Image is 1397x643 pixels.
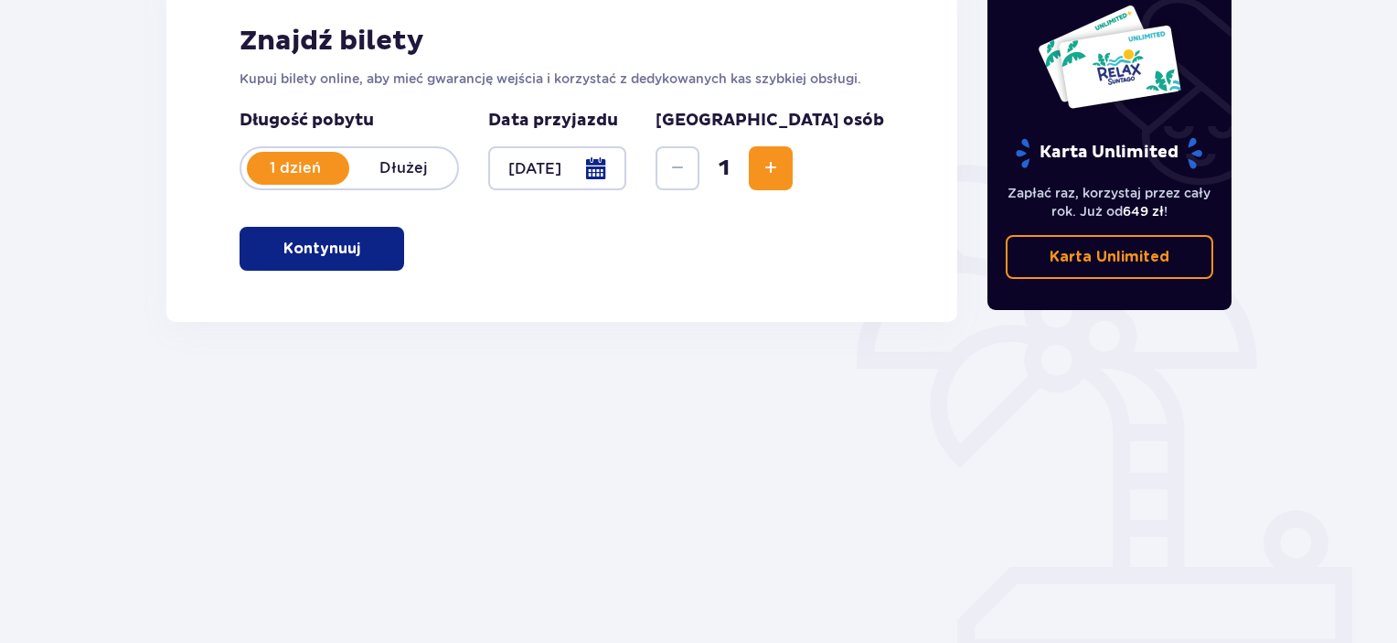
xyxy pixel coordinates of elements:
p: Dłużej [349,158,457,178]
p: Kupuj bilety online, aby mieć gwarancję wejścia i korzystać z dedykowanych kas szybkiej obsługi. [240,70,884,88]
p: Zapłać raz, korzystaj przez cały rok. Już od ! [1006,184,1214,220]
p: Długość pobytu [240,110,459,132]
h2: Znajdź bilety [240,24,884,59]
button: Kontynuuj [240,227,404,271]
button: Increase [749,146,793,190]
button: Decrease [656,146,699,190]
p: Karta Unlimited [1014,137,1204,169]
span: 1 [703,155,745,182]
p: Kontynuuj [283,239,360,259]
p: [GEOGRAPHIC_DATA] osób [656,110,884,132]
p: 1 dzień [241,158,349,178]
p: Data przyjazdu [488,110,618,132]
span: 649 zł [1123,204,1164,219]
p: Karta Unlimited [1050,247,1169,267]
a: Karta Unlimited [1006,235,1214,279]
